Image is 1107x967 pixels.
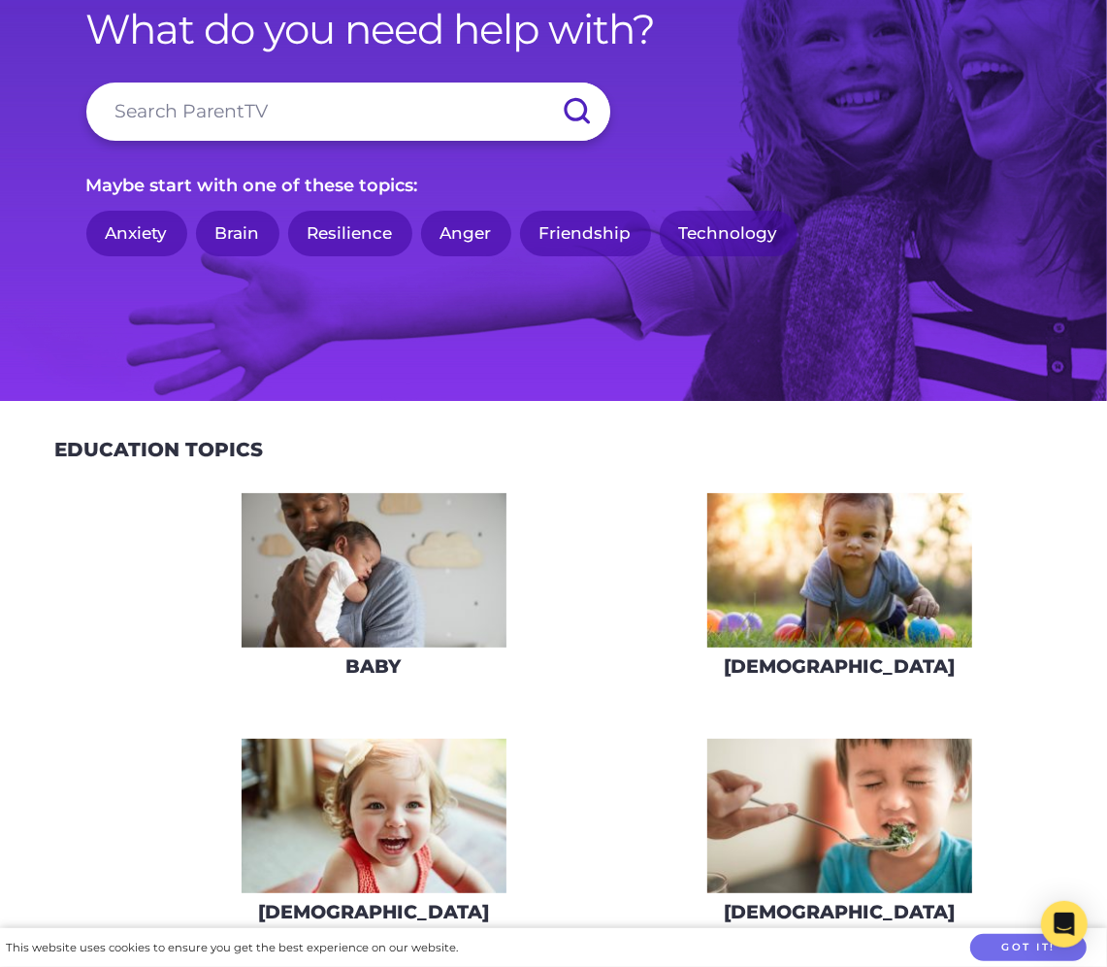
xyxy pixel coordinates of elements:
h3: [DEMOGRAPHIC_DATA] [724,655,955,678]
img: AdobeStock_217987832-275x160.jpeg [707,739,972,893]
div: This website uses cookies to ensure you get the best experience on our website. [6,938,458,958]
h3: [DEMOGRAPHIC_DATA] [258,901,489,923]
img: AdobeStock_144860523-275x160.jpeg [242,493,506,648]
div: Open Intercom Messenger [1041,901,1088,948]
a: Resilience [288,211,412,256]
a: Anxiety [86,211,187,256]
img: iStock-678589610_super-275x160.jpg [242,739,506,893]
a: [DEMOGRAPHIC_DATA] [706,492,973,691]
p: Maybe start with one of these topics: [86,170,1022,201]
h1: What do you need help with? [86,5,1022,53]
h2: Education Topics [54,438,263,461]
img: iStock-620709410-275x160.jpg [707,493,972,648]
input: Search ParentTV [86,83,610,141]
input: Submit [542,83,610,141]
a: [DEMOGRAPHIC_DATA] [241,738,507,937]
a: Brain [196,211,279,256]
a: Baby [241,492,507,691]
a: [DEMOGRAPHIC_DATA] [706,738,973,937]
a: Anger [421,211,511,256]
a: Friendship [520,211,651,256]
h3: Baby [346,655,402,678]
a: Technology [660,211,798,256]
h3: [DEMOGRAPHIC_DATA] [724,901,955,923]
button: Got it! [970,934,1087,962]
